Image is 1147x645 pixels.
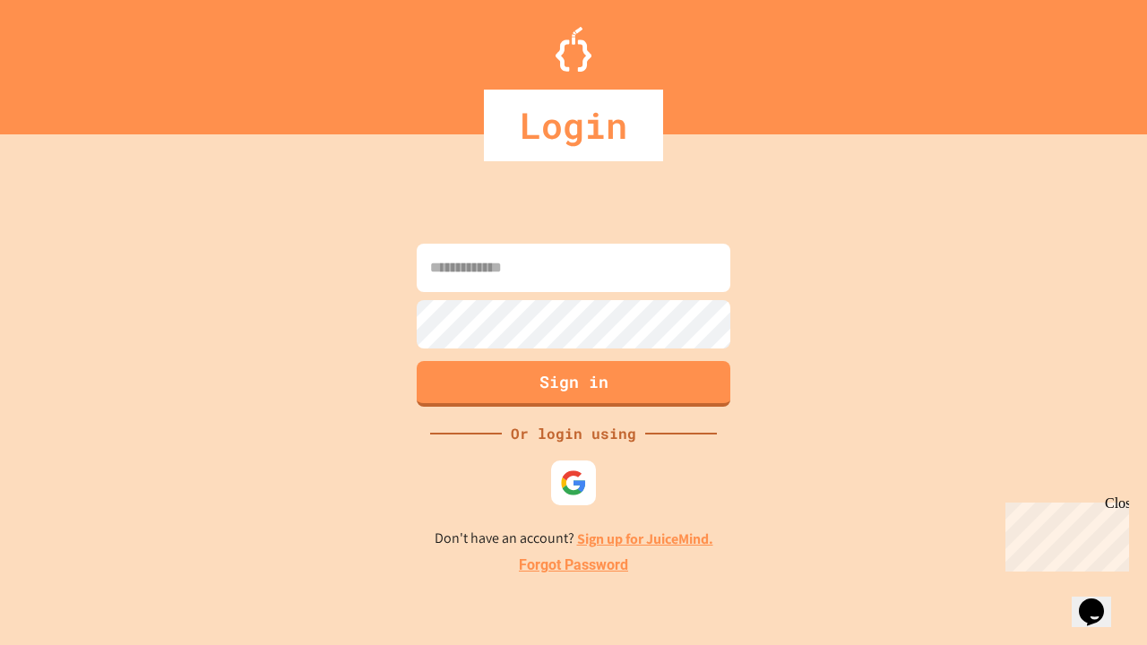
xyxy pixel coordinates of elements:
p: Don't have an account? [435,528,713,550]
img: Logo.svg [556,27,591,72]
a: Forgot Password [519,555,628,576]
div: Chat with us now!Close [7,7,124,114]
iframe: chat widget [998,495,1129,572]
button: Sign in [417,361,730,407]
a: Sign up for JuiceMind. [577,529,713,548]
div: Login [484,90,663,161]
iframe: chat widget [1072,573,1129,627]
div: Or login using [502,423,645,444]
img: google-icon.svg [560,469,587,496]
